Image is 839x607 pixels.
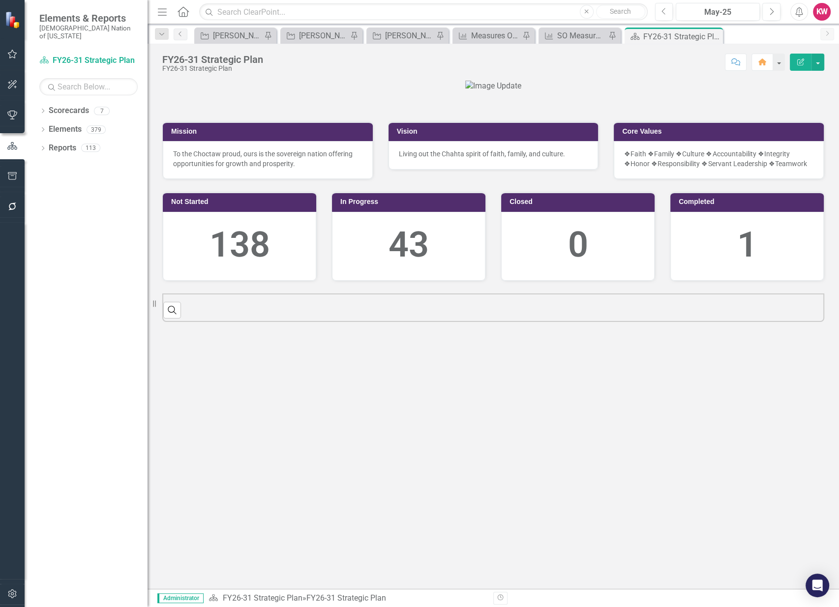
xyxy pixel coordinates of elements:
[283,29,348,42] a: [PERSON_NAME]'s Team KPI's
[471,29,520,42] div: Measures Ownership Report - KW
[49,143,76,154] a: Reports
[557,29,606,42] div: SO Measures Ownership Report - KW
[49,124,82,135] a: Elements
[596,5,645,19] button: Search
[509,198,650,205] h3: Closed
[681,220,813,270] div: 1
[624,149,813,169] p: ❖Faith ❖Family ❖Culture ❖Accountability ❖Integrity ❖Honor ❖Responsibility ❖Servant Leadership ❖Te...
[610,7,631,15] span: Search
[94,107,110,115] div: 7
[81,144,100,152] div: 113
[162,65,263,72] div: FY26-31 Strategic Plan
[511,220,644,270] div: 0
[213,29,262,42] div: [PERSON_NAME] SO's (three-month view)
[87,125,106,134] div: 379
[813,3,831,21] button: KW
[369,29,434,42] a: [PERSON_NAME]'s Team SO's
[209,593,486,604] div: »
[679,198,819,205] h3: Completed
[197,29,262,42] a: [PERSON_NAME] SO's (three-month view)
[173,220,306,270] div: 138
[622,128,819,135] h3: Core Values
[222,593,302,603] a: FY26-31 Strategic Plan
[676,3,760,21] button: May-25
[806,574,829,597] div: Open Intercom Messenger
[679,6,756,18] div: May-25
[306,593,386,603] div: FY26-31 Strategic Plan
[5,11,23,29] img: ClearPoint Strategy
[162,54,263,65] div: FY26-31 Strategic Plan
[299,29,348,42] div: [PERSON_NAME]'s Team KPI's
[39,24,138,40] small: [DEMOGRAPHIC_DATA] Nation of [US_STATE]
[397,128,594,135] h3: Vision
[340,198,480,205] h3: In Progress
[541,29,606,42] a: SO Measures Ownership Report - KW
[171,128,368,135] h3: Mission
[643,30,720,43] div: FY26-31 Strategic Plan
[171,198,311,205] h3: Not Started
[49,105,89,116] a: Scorecards
[39,78,138,95] input: Search Below...
[157,593,204,603] span: Administrator
[39,12,138,24] span: Elements & Reports
[342,220,475,270] div: 43
[173,150,353,168] span: To the Choctaw proud, ours is the sovereign nation offering opportunities for growth and prosperity.
[199,3,647,21] input: Search ClearPoint...
[39,55,138,66] a: FY26-31 Strategic Plan
[465,81,521,92] img: Image Update
[399,150,565,158] span: Living out the Chahta spirit of faith, family, and culture.
[455,29,520,42] a: Measures Ownership Report - KW
[385,29,434,42] div: [PERSON_NAME]'s Team SO's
